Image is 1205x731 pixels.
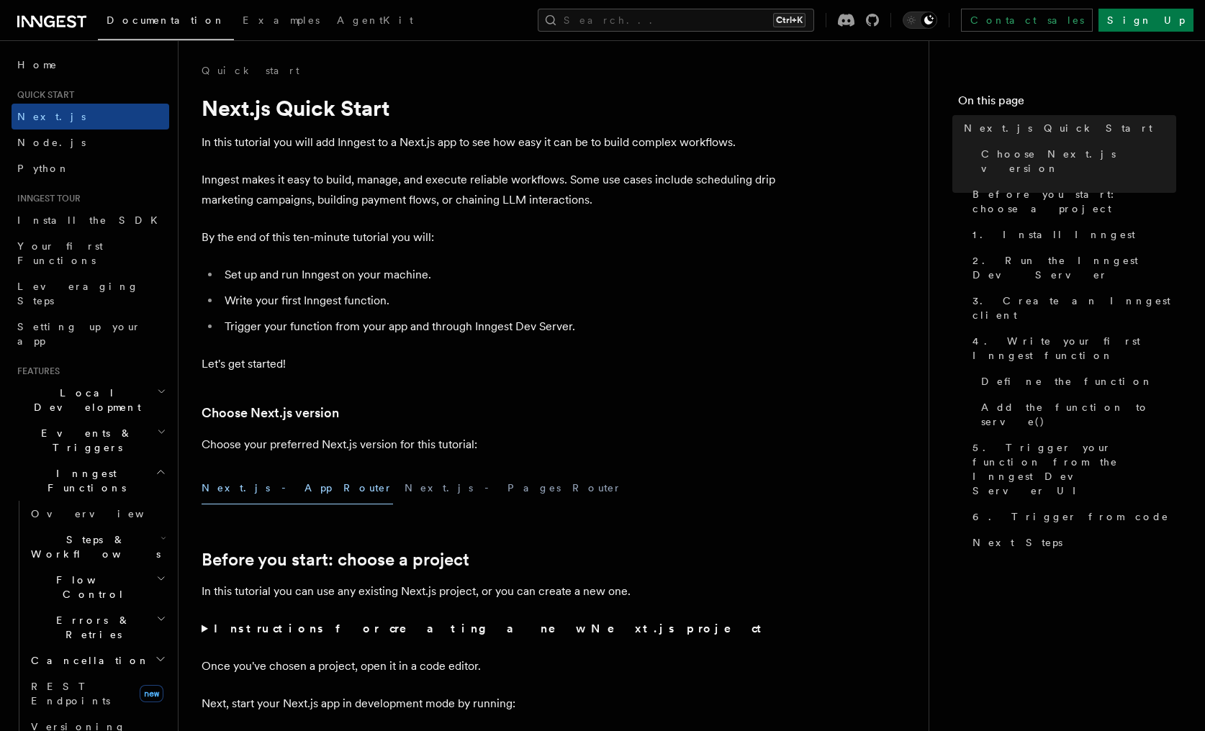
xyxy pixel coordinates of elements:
[214,622,767,635] strong: Instructions for creating a new Next.js project
[202,472,393,504] button: Next.js - App Router
[17,214,166,226] span: Install the SDK
[538,9,814,32] button: Search...Ctrl+K
[967,504,1176,530] a: 6. Trigger from code
[12,460,169,501] button: Inngest Functions
[972,535,1062,550] span: Next Steps
[202,132,777,153] p: In this tutorial you will add Inngest to a Next.js app to see how easy it can be to build complex...
[12,314,169,354] a: Setting up your app
[972,187,1176,216] span: Before you start: choose a project
[17,137,86,148] span: Node.js
[31,681,110,707] span: REST Endpoints
[975,394,1176,435] a: Add the function to serve()
[972,294,1176,322] span: 3. Create an Inngest client
[98,4,234,40] a: Documentation
[967,530,1176,555] a: Next Steps
[337,14,413,26] span: AgentKit
[975,368,1176,394] a: Define the function
[961,9,1093,32] a: Contact sales
[903,12,937,29] button: Toggle dark mode
[967,222,1176,248] a: 1. Install Inngest
[12,52,169,78] a: Home
[202,550,469,570] a: Before you start: choose a project
[12,155,169,181] a: Python
[17,281,139,307] span: Leveraging Steps
[972,440,1176,498] span: 5. Trigger your function from the Inngest Dev Server UI
[17,58,58,72] span: Home
[25,653,150,668] span: Cancellation
[202,170,777,210] p: Inngest makes it easy to build, manage, and execute reliable workflows. Some use cases include sc...
[964,121,1152,135] span: Next.js Quick Start
[12,273,169,314] a: Leveraging Steps
[328,4,422,39] a: AgentKit
[981,147,1176,176] span: Choose Next.js version
[773,13,805,27] kbd: Ctrl+K
[975,141,1176,181] a: Choose Next.js version
[202,619,777,639] summary: Instructions for creating a new Next.js project
[17,163,70,174] span: Python
[202,227,777,248] p: By the end of this ten-minute tutorial you will:
[967,435,1176,504] a: 5. Trigger your function from the Inngest Dev Server UI
[972,253,1176,282] span: 2. Run the Inngest Dev Server
[981,374,1153,389] span: Define the function
[25,607,169,648] button: Errors & Retries
[220,265,777,285] li: Set up and run Inngest on your machine.
[202,63,299,78] a: Quick start
[25,613,156,642] span: Errors & Retries
[17,240,103,266] span: Your first Functions
[12,193,81,204] span: Inngest tour
[1098,9,1193,32] a: Sign Up
[17,321,141,347] span: Setting up your app
[958,115,1176,141] a: Next.js Quick Start
[220,317,777,337] li: Trigger your function from your app and through Inngest Dev Server.
[12,104,169,130] a: Next.js
[12,130,169,155] a: Node.js
[17,111,86,122] span: Next.js
[31,508,179,519] span: Overview
[25,567,169,607] button: Flow Control
[202,354,777,374] p: Let's get started!
[202,95,777,121] h1: Next.js Quick Start
[25,501,169,527] a: Overview
[202,403,339,423] a: Choose Next.js version
[12,365,60,377] span: Features
[967,248,1176,288] a: 2. Run the Inngest Dev Server
[25,648,169,673] button: Cancellation
[243,14,320,26] span: Examples
[405,472,622,504] button: Next.js - Pages Router
[202,656,777,676] p: Once you've chosen a project, open it in a code editor.
[12,207,169,233] a: Install the SDK
[12,426,157,455] span: Events & Triggers
[967,288,1176,328] a: 3. Create an Inngest client
[12,386,157,414] span: Local Development
[12,380,169,420] button: Local Development
[967,181,1176,222] a: Before you start: choose a project
[12,466,155,495] span: Inngest Functions
[12,420,169,460] button: Events & Triggers
[972,509,1169,524] span: 6. Trigger from code
[972,227,1135,242] span: 1. Install Inngest
[202,435,777,455] p: Choose your preferred Next.js version for this tutorial:
[202,694,777,714] p: Next, start your Next.js app in development mode by running:
[12,233,169,273] a: Your first Functions
[234,4,328,39] a: Examples
[958,92,1176,115] h4: On this page
[25,532,161,561] span: Steps & Workflows
[140,685,163,702] span: new
[25,573,156,601] span: Flow Control
[981,400,1176,429] span: Add the function to serve()
[25,673,169,714] a: REST Endpointsnew
[972,334,1176,363] span: 4. Write your first Inngest function
[107,14,225,26] span: Documentation
[12,89,74,101] span: Quick start
[220,291,777,311] li: Write your first Inngest function.
[967,328,1176,368] a: 4. Write your first Inngest function
[202,581,777,601] p: In this tutorial you can use any existing Next.js project, or you can create a new one.
[25,527,169,567] button: Steps & Workflows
